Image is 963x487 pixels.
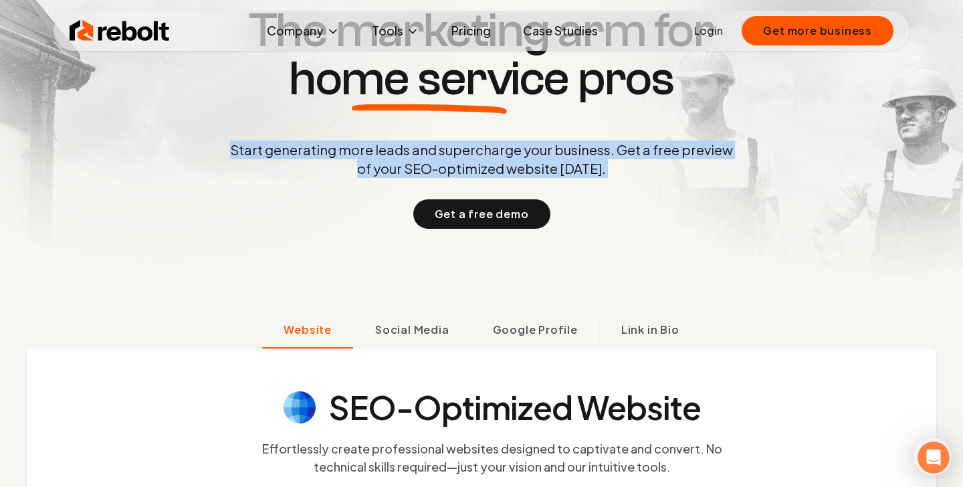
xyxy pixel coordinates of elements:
[918,442,950,474] iframe: Intercom live chat
[493,322,578,338] span: Google Profile
[375,322,449,338] span: Social Media
[361,17,430,44] button: Tools
[70,17,170,44] img: Rebolt Logo
[256,17,350,44] button: Company
[914,438,952,476] iframe: Intercom live chat discovery launcher
[742,16,893,45] button: Get more business
[329,391,701,423] h4: SEO-Optimized Website
[353,314,471,349] button: Social Media
[262,314,353,349] button: Website
[512,17,609,44] a: Case Studies
[284,322,332,338] span: Website
[227,140,736,178] p: Start generating more leads and supercharge your business. Get a free preview of your SEO-optimiz...
[694,23,723,39] a: Login
[621,322,679,338] span: Link in Bio
[441,17,502,44] a: Pricing
[289,55,569,103] span: home service
[471,314,599,349] button: Google Profile
[413,199,550,229] button: Get a free demo
[599,314,701,349] button: Link in Bio
[160,7,802,103] h1: The marketing arm for pros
